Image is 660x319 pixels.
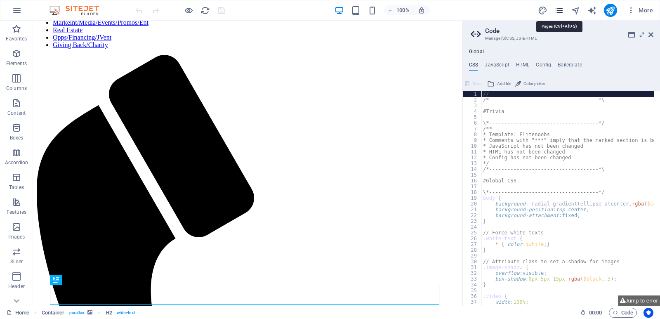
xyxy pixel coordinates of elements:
[200,6,210,15] i: Reload page
[463,276,482,282] div: 33
[463,132,482,137] div: 8
[469,49,484,55] h4: Global
[463,143,482,149] div: 10
[606,6,615,15] i: Publish
[463,288,482,293] div: 35
[463,293,482,299] div: 36
[463,149,482,155] div: 11
[115,308,135,318] span: . white-text
[463,247,482,253] div: 28
[7,110,26,116] p: Content
[8,234,25,240] p: Images
[589,308,602,318] span: 00 00
[6,85,27,92] p: Columns
[485,35,637,42] h3: Manage (S)CSS, JS & HTML
[418,7,425,14] i: On resize automatically adjust zoom level to fit chosen device.
[571,5,581,15] button: navigator
[463,126,482,132] div: 7
[47,5,109,15] img: Editor Logo
[580,308,602,318] h6: Session time
[7,308,29,318] a: Click to cancel selection. Double-click to open Pages
[463,299,482,305] div: 37
[463,161,482,166] div: 13
[10,135,24,141] p: Boxes
[463,253,482,259] div: 29
[463,97,482,103] div: 2
[463,178,482,184] div: 16
[604,4,617,17] button: publish
[595,310,596,316] span: :
[463,195,482,201] div: 19
[587,5,597,15] button: text_generator
[463,155,482,161] div: 12
[463,201,482,207] div: 20
[463,166,482,172] div: 14
[463,91,482,97] div: 1
[618,295,660,306] button: Jump to error
[485,62,509,71] h4: JavaScript
[463,184,482,189] div: 17
[463,224,482,230] div: 24
[463,259,482,265] div: 30
[463,189,482,195] div: 18
[463,218,482,224] div: 23
[469,62,478,71] h4: CSS
[486,79,512,89] button: Add file
[463,270,482,276] div: 32
[463,305,482,311] div: 38
[87,310,92,315] i: This element contains a background
[463,103,482,109] div: 3
[42,308,65,318] span: Click to select. Double-click to edit
[5,159,28,166] p: Accordion
[485,27,653,35] h2: Code
[396,5,410,15] h6: 100%
[463,241,482,247] div: 27
[463,120,482,126] div: 6
[463,230,482,236] div: 25
[609,308,637,318] button: Code
[523,79,545,89] span: Color picker
[613,308,633,318] span: Code
[463,265,482,270] div: 31
[10,258,23,265] p: Slider
[6,60,27,67] p: Elements
[384,5,413,15] button: 100%
[516,62,530,71] h4: HTML
[587,6,597,15] i: AI Writer
[463,114,482,120] div: 5
[200,5,210,15] button: reload
[463,109,482,114] div: 4
[463,137,482,143] div: 9
[8,283,25,290] p: Header
[624,4,656,17] button: More
[42,308,135,318] nav: breadcrumb
[514,79,546,89] button: Color picker
[106,308,112,318] span: Click to select. Double-click to edit
[497,79,511,89] span: Add file
[643,308,653,318] button: Usercentrics
[554,5,564,15] button: pages
[7,209,26,215] p: Features
[538,5,548,15] button: design
[184,5,193,15] button: Click here to leave preview mode and continue editing
[627,6,653,14] span: More
[536,62,551,71] h4: Config
[463,282,482,288] div: 34
[558,62,582,71] h4: Boilerplate
[463,172,482,178] div: 15
[9,184,24,191] p: Tables
[463,236,482,241] div: 26
[463,213,482,218] div: 22
[571,6,580,15] i: Navigator
[68,308,84,318] span: . parallax
[463,207,482,213] div: 21
[6,35,27,42] p: Favorites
